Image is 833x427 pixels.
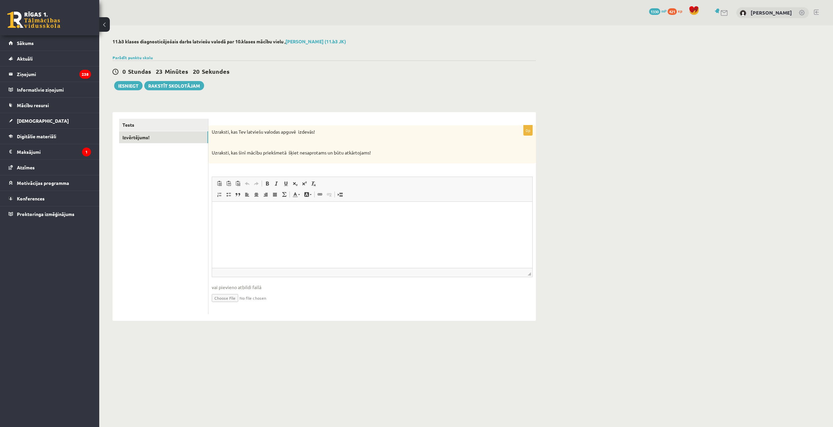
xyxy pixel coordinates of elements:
a: Parādīt punktu skalu [112,55,153,60]
a: Konferences [9,191,91,206]
a: [PERSON_NAME] (11.b3 JK) [285,38,346,44]
h2: 11.b3 klases diagnosticējošais darbs latviešu valodā par 10.klases mācību vielu , [112,39,536,44]
p: 0p [523,125,533,136]
a: Rakstīt skolotājam [144,81,204,90]
a: Курсив (Ctrl+I) [272,179,281,188]
a: Ziņojumi238 [9,66,91,82]
a: Отменить (Ctrl+Z) [242,179,252,188]
span: Sākums [17,40,34,46]
span: 1330 [649,8,660,15]
a: Полужирный (Ctrl+B) [263,179,272,188]
span: vai pievieno atbildi failā [212,284,533,291]
a: По центру [252,190,261,199]
a: [DEMOGRAPHIC_DATA] [9,113,91,128]
a: Надстрочный индекс [300,179,309,188]
p: Uzraksti, kas šinī mācību priekšmetā šķiet nesaprotams un būtu atkārtojams! [212,149,500,156]
span: Minūtes [165,67,188,75]
span: Konferences [17,195,45,201]
iframe: Визуальный текстовый редактор, wiswyg-editor-user-answer-47433853357040 [212,202,532,268]
span: Stundas [128,67,151,75]
a: Цвет текста [290,190,302,199]
span: mP [661,8,667,14]
span: [DEMOGRAPHIC_DATA] [17,118,69,124]
i: 1 [82,148,91,156]
a: Подчеркнутый (Ctrl+U) [281,179,290,188]
a: Mācību resursi [9,98,91,113]
span: Перетащите для изменения размера [528,272,531,276]
a: Подстрочный индекс [290,179,300,188]
a: По левому краю [242,190,252,199]
span: xp [678,8,682,14]
a: Tests [119,119,208,131]
legend: Maksājumi [17,144,91,159]
img: Vladimirs Stetjuha [740,10,746,17]
span: Proktoringa izmēģinājums [17,211,74,217]
span: Atzīmes [17,164,35,170]
span: Motivācijas programma [17,180,69,186]
legend: Ziņojumi [17,66,91,82]
span: Sekundes [202,67,230,75]
a: Вставить / удалить маркированный список [224,190,233,199]
button: Iesniegt [114,81,143,90]
span: 23 [156,67,162,75]
span: Aktuāli [17,56,33,62]
span: 20 [193,67,199,75]
a: Вставить разрыв страницы для печати [335,190,345,199]
span: 421 [668,8,677,15]
a: Informatīvie ziņojumi [9,82,91,97]
a: 1330 mP [649,8,667,14]
a: Вставить / удалить нумерованный список [215,190,224,199]
a: По правому краю [261,190,270,199]
a: Maksājumi1 [9,144,91,159]
a: Цвет фона [302,190,314,199]
a: Motivācijas programma [9,175,91,191]
span: Digitālie materiāli [17,133,56,139]
a: Повторить (Ctrl+Y) [252,179,261,188]
a: Вставить (Ctrl+V) [215,179,224,188]
a: Digitālie materiāli [9,129,91,144]
a: Математика [280,190,289,199]
p: Uzraksti, kas Tev latviešu valodas apguvē izdevās! [212,129,500,135]
span: Mācību resursi [17,102,49,108]
a: [PERSON_NAME] [751,9,792,16]
a: 421 xp [668,8,685,14]
a: Izvērtējums! [119,131,208,144]
a: Rīgas 1. Tālmācības vidusskola [7,12,60,28]
a: Вставить только текст (Ctrl+Shift+V) [224,179,233,188]
legend: Informatīvie ziņojumi [17,82,91,97]
a: Atzīmes [9,160,91,175]
a: Proktoringa izmēģinājums [9,206,91,222]
span: 0 [122,67,126,75]
a: Убрать форматирование [309,179,318,188]
a: По ширине [270,190,280,199]
a: Цитата [233,190,242,199]
a: Убрать ссылку [325,190,334,199]
i: 238 [79,70,91,79]
a: Sākums [9,35,91,51]
a: Aktuāli [9,51,91,66]
a: Вставить из Word [233,179,242,188]
a: Вставить/Редактировать ссылку (Ctrl+K) [315,190,325,199]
